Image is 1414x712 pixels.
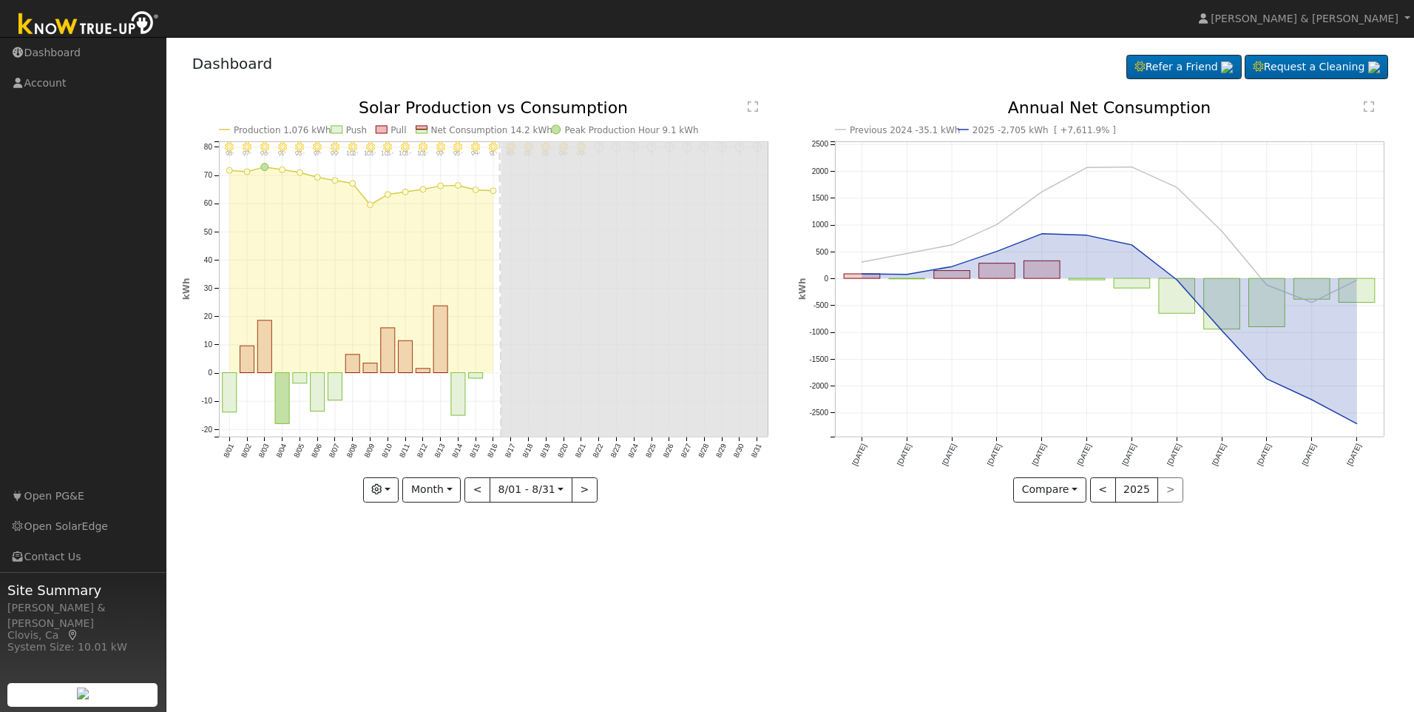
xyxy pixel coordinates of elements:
text: kWh [797,278,808,300]
circle: onclick="" [437,183,443,189]
text:  [748,101,758,112]
text: 8/24 [626,443,640,460]
text: 8/21 [573,443,586,460]
circle: onclick="" [1354,278,1360,283]
text: 8/28 [697,443,710,460]
rect: onclick="" [1339,278,1376,302]
rect: onclick="" [363,363,377,373]
text: -10 [201,397,212,406]
rect: onclick="" [416,369,430,373]
rect: onclick="" [257,320,271,373]
rect: onclick="" [398,341,412,373]
text: Peak Production Hour 9.1 kWh [564,125,698,135]
p: 91° [486,152,500,157]
circle: onclick="" [859,259,865,265]
text: -1000 [809,329,828,337]
circle: onclick="" [367,202,373,208]
p: 93° [292,152,306,157]
i: 8/06 - Clear [313,142,322,151]
text: 500 [816,248,828,256]
text: 2500 [812,141,829,149]
img: Know True-Up [11,8,166,41]
p: 96° [257,152,271,157]
text: 8/12 [415,443,428,460]
text: [DATE] [986,443,1003,467]
p: 91° [275,152,289,157]
circle: onclick="" [1129,164,1135,170]
p: 99° [433,152,447,157]
text: 0 [824,275,828,283]
circle: onclick="" [1084,165,1090,171]
rect: onclick="" [844,274,880,278]
text: 8/14 [450,443,464,460]
rect: onclick="" [1249,278,1285,326]
circle: onclick="" [1219,328,1225,334]
circle: onclick="" [420,187,426,192]
i: 8/03 - Clear [260,142,268,151]
circle: onclick="" [949,242,955,248]
a: Map [66,629,79,641]
text: 8/01 [222,443,235,460]
button: < [464,477,490,503]
circle: onclick="" [1174,184,1180,190]
text: 8/03 [257,443,270,460]
text: Previous 2024 -35.1 kWh [850,125,960,135]
text: 8/06 [310,443,323,460]
rect: onclick="" [240,346,254,373]
circle: onclick="" [1309,300,1315,306]
div: [PERSON_NAME] & [PERSON_NAME] [7,600,158,631]
text: 30 [203,284,212,292]
text: [DATE] [1120,443,1137,467]
circle: onclick="" [314,175,320,181]
circle: onclick="" [1264,376,1270,382]
circle: onclick="" [994,249,1000,255]
text: 8/17 [503,443,516,460]
text: 10 [203,340,212,349]
rect: onclick="" [934,271,970,279]
rect: onclick="" [433,306,447,372]
text: 70 [203,171,212,179]
img: retrieve [77,688,89,699]
circle: onclick="" [260,164,268,171]
circle: onclick="" [226,167,232,173]
text: [DATE] [850,443,867,467]
rect: onclick="" [451,373,465,416]
circle: onclick="" [859,271,865,277]
rect: onclick="" [1159,278,1195,313]
circle: onclick="" [332,178,338,184]
button: Compare [1013,477,1086,503]
i: 8/05 - Clear [295,142,304,151]
p: 101° [416,152,430,157]
rect: onclick="" [292,373,306,383]
circle: onclick="" [402,189,408,195]
circle: onclick="" [473,187,478,193]
circle: onclick="" [1039,231,1045,237]
circle: onclick="" [1264,282,1270,288]
text: [DATE] [896,443,913,467]
circle: onclick="" [949,263,955,269]
text: -2000 [809,382,828,390]
text: 8/23 [609,443,622,460]
circle: onclick="" [1219,228,1225,234]
p: 102° [345,152,359,157]
circle: onclick="" [244,169,250,175]
text: Net Consumption 14.2 kWh [430,125,552,135]
text: kWh [181,278,192,300]
rect: onclick="" [222,373,236,412]
p: 98° [222,152,236,157]
i: 8/09 - Clear [365,142,374,151]
text: 8/04 [274,443,288,460]
div: Clovis, Ca [7,628,158,643]
text: -20 [201,426,212,434]
text: 0 [208,369,212,377]
circle: onclick="" [904,272,910,278]
button: > [572,477,598,503]
text: 8/29 [714,443,728,460]
text: [DATE] [1031,443,1048,467]
p: 94° [468,152,482,157]
circle: onclick="" [904,251,910,257]
text: -1500 [809,355,828,363]
text: 8/31 [749,443,762,460]
circle: onclick="" [297,169,302,175]
text: 8/16 [486,443,499,460]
